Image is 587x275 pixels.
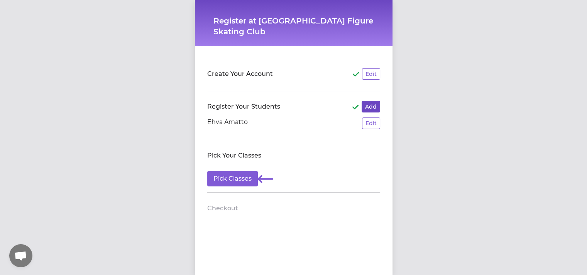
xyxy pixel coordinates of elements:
div: Open chat [9,244,32,267]
p: Ehva Amatto [207,117,248,129]
button: Pick Classes [207,171,258,186]
button: Add [362,101,380,112]
h2: Register Your Students [207,102,280,111]
h2: Pick Your Classes [207,151,261,160]
button: Edit [362,68,380,80]
button: Edit [362,117,380,129]
h2: Create Your Account [207,69,273,79]
h1: Register at [GEOGRAPHIC_DATA] Figure Skating Club [213,15,374,37]
h2: Checkout [207,204,238,213]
